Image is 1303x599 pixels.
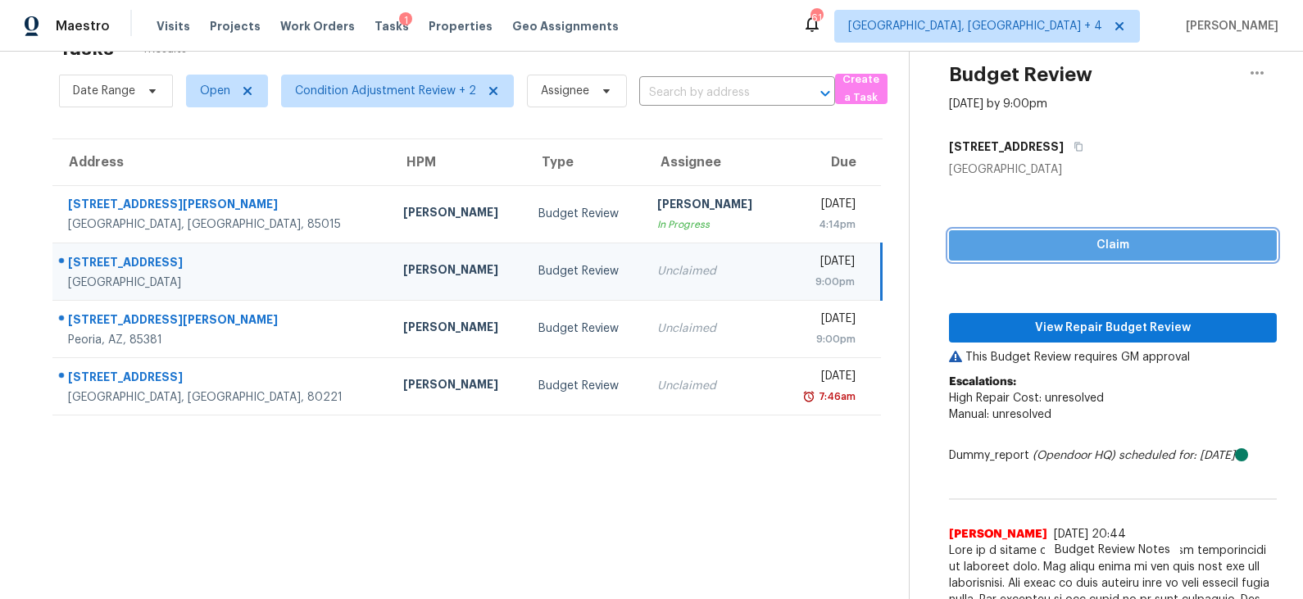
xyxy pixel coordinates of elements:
[68,332,377,348] div: Peoria, AZ, 85381
[835,74,888,104] button: Create a Task
[792,274,855,290] div: 9:00pm
[399,12,412,29] div: 1
[657,216,766,233] div: In Progress
[68,389,377,406] div: [GEOGRAPHIC_DATA], [GEOGRAPHIC_DATA], 80221
[657,263,766,279] div: Unclaimed
[949,349,1277,365] p: This Budget Review requires GM approval
[538,206,631,222] div: Budget Review
[280,18,355,34] span: Work Orders
[1033,450,1115,461] i: (Opendoor HQ)
[792,216,856,233] div: 4:14pm
[949,161,1277,178] div: [GEOGRAPHIC_DATA]
[792,311,856,331] div: [DATE]
[375,20,409,32] span: Tasks
[68,196,377,216] div: [STREET_ADDRESS][PERSON_NAME]
[810,10,822,26] div: 61
[962,235,1264,256] span: Claim
[657,196,766,216] div: [PERSON_NAME]
[429,18,493,34] span: Properties
[1045,542,1180,558] span: Budget Review Notes
[68,216,377,233] div: [GEOGRAPHIC_DATA], [GEOGRAPHIC_DATA], 85015
[403,376,512,397] div: [PERSON_NAME]
[949,138,1064,155] h5: [STREET_ADDRESS]
[68,311,377,332] div: [STREET_ADDRESS][PERSON_NAME]
[949,96,1047,112] div: [DATE] by 9:00pm
[644,139,779,185] th: Assignee
[949,376,1016,388] b: Escalations:
[73,83,135,99] span: Date Range
[538,263,631,279] div: Budget Review
[657,320,766,337] div: Unclaimed
[779,139,882,185] th: Due
[1064,132,1086,161] button: Copy Address
[962,318,1264,338] span: View Repair Budget Review
[657,378,766,394] div: Unclaimed
[792,196,856,216] div: [DATE]
[59,40,114,57] h2: Tasks
[1119,450,1235,461] i: scheduled for: [DATE]
[949,66,1092,83] h2: Budget Review
[848,18,1102,34] span: [GEOGRAPHIC_DATA], [GEOGRAPHIC_DATA] + 4
[949,230,1277,261] button: Claim
[541,83,589,99] span: Assignee
[200,83,230,99] span: Open
[815,388,856,405] div: 7:46am
[949,313,1277,343] button: View Repair Budget Review
[68,275,377,291] div: [GEOGRAPHIC_DATA]
[157,18,190,34] span: Visits
[52,139,390,185] th: Address
[1054,529,1126,540] span: [DATE] 20:44
[403,261,512,282] div: [PERSON_NAME]
[403,204,512,225] div: [PERSON_NAME]
[639,80,789,106] input: Search by address
[210,18,261,34] span: Projects
[792,253,855,274] div: [DATE]
[802,388,815,405] img: Overdue Alarm Icon
[538,320,631,337] div: Budget Review
[512,18,619,34] span: Geo Assignments
[949,447,1277,464] div: Dummy_report
[538,378,631,394] div: Budget Review
[1179,18,1278,34] span: [PERSON_NAME]
[68,369,377,389] div: [STREET_ADDRESS]
[949,526,1047,542] span: [PERSON_NAME]
[843,70,879,108] span: Create a Task
[56,18,110,34] span: Maestro
[792,331,856,347] div: 9:00pm
[295,83,476,99] span: Condition Adjustment Review + 2
[525,139,644,185] th: Type
[68,254,377,275] div: [STREET_ADDRESS]
[390,139,525,185] th: HPM
[949,409,1051,420] span: Manual: unresolved
[403,319,512,339] div: [PERSON_NAME]
[949,393,1104,404] span: High Repair Cost: unresolved
[792,368,856,388] div: [DATE]
[814,82,837,105] button: Open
